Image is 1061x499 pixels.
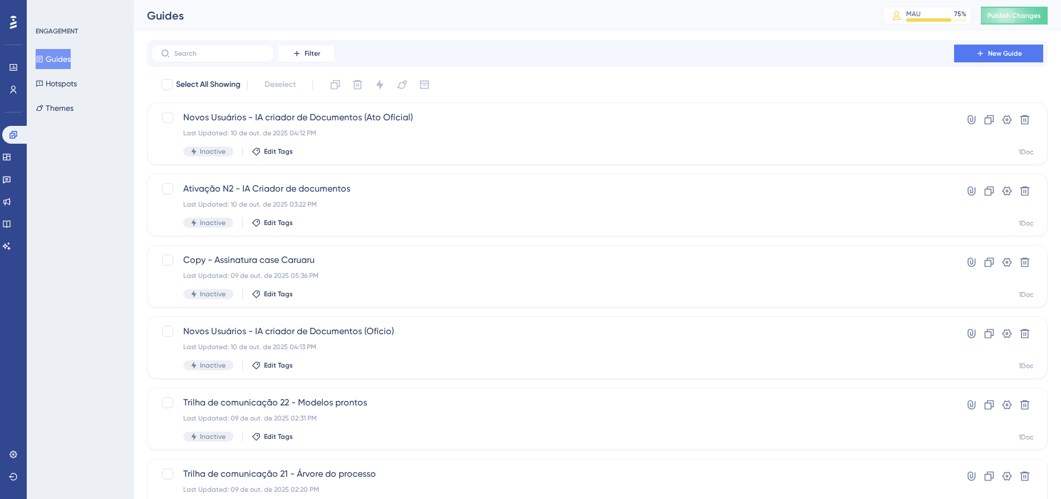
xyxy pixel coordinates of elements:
[147,8,855,23] div: Guides
[200,361,226,370] span: Inactive
[264,147,293,156] span: Edit Tags
[176,78,241,91] span: Select All Showing
[1019,433,1034,442] div: 1Doc
[987,11,1041,20] span: Publish Changes
[264,218,293,227] span: Edit Tags
[252,290,293,299] button: Edit Tags
[36,74,77,94] button: Hotspots
[200,290,226,299] span: Inactive
[906,9,921,18] div: MAU
[183,414,922,423] div: Last Updated: 09 de out. de 2025 02:31 PM
[36,98,74,118] button: Themes
[252,218,293,227] button: Edit Tags
[264,432,293,441] span: Edit Tags
[1019,361,1034,370] div: 1Doc
[264,361,293,370] span: Edit Tags
[183,485,922,494] div: Last Updated: 09 de out. de 2025 02:20 PM
[200,218,226,227] span: Inactive
[183,467,922,481] span: Trilha de comunicação 21 - Árvore do processo
[305,49,320,58] span: Filter
[183,253,922,267] span: Copy - Assinatura case Caruaru
[1019,290,1034,299] div: 1Doc
[252,147,293,156] button: Edit Tags
[183,111,922,124] span: Novos Usuários - IA criador de Documentos (Ato Ofícial)
[183,271,922,280] div: Last Updated: 09 de out. de 2025 05:36 PM
[954,45,1043,62] button: New Guide
[278,45,334,62] button: Filter
[183,182,922,195] span: Ativação N2 - IA Criador de documentos
[200,432,226,441] span: Inactive
[255,75,306,95] button: Deselect
[36,49,71,69] button: Guides
[1019,219,1034,228] div: 1Doc
[265,78,296,91] span: Deselect
[252,361,293,370] button: Edit Tags
[1019,148,1034,156] div: 1Doc
[36,27,78,36] div: ENGAGEMENT
[264,290,293,299] span: Edit Tags
[183,129,922,138] div: Last Updated: 10 de out. de 2025 04:12 PM
[954,9,966,18] div: 75 %
[183,343,922,351] div: Last Updated: 10 de out. de 2025 04:13 PM
[183,200,922,209] div: Last Updated: 10 de out. de 2025 03:22 PM
[981,7,1048,25] button: Publish Changes
[174,50,265,57] input: Search
[252,432,293,441] button: Edit Tags
[200,147,226,156] span: Inactive
[183,396,922,409] span: Trilha de comunicação 22 - Modelos prontos
[988,49,1022,58] span: New Guide
[183,325,922,338] span: Novos Usuários - IA criador de Documentos (Ofício)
